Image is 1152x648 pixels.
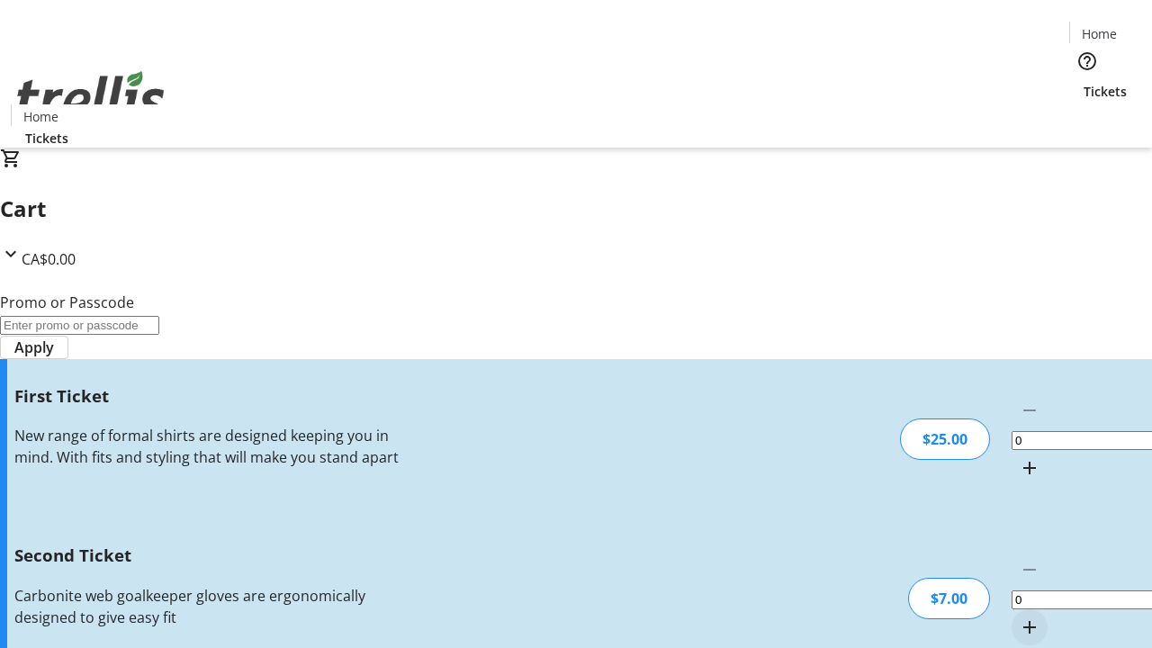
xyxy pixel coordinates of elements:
div: New range of formal shirts are designed keeping you in mind. With fits and styling that will make... [14,425,408,468]
span: Home [23,107,58,126]
button: Help [1069,43,1105,79]
a: Home [12,107,69,126]
div: $25.00 [900,418,990,460]
button: Increment by one [1012,609,1048,645]
img: Orient E2E Organization DZeOS9eTtn's Logo [11,51,171,141]
div: Carbonite web goalkeeper gloves are ergonomically designed to give easy fit [14,585,408,628]
h3: Second Ticket [14,543,408,568]
span: Tickets [1084,82,1127,101]
h3: First Ticket [14,383,408,409]
button: Increment by one [1012,450,1048,486]
span: Apply [14,337,54,358]
span: Tickets [25,129,68,148]
div: $7.00 [908,578,990,619]
a: Tickets [11,129,83,148]
a: Tickets [1069,82,1141,101]
a: Home [1070,24,1128,43]
span: Home [1082,24,1117,43]
button: Cart [1069,101,1105,137]
span: CA$0.00 [22,249,76,269]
